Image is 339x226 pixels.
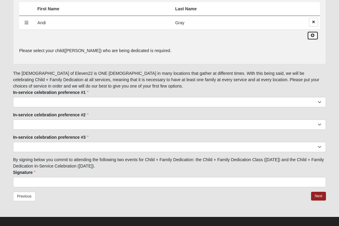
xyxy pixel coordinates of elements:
[13,112,89,118] label: In-service celebration preference #2
[309,18,318,27] a: Delete
[34,16,172,30] td: Andi
[13,192,36,201] a: Previous
[307,31,318,40] a: Alt+N
[13,89,89,95] label: In-service celebration preference #1
[34,2,172,16] th: First Name
[13,169,36,175] label: Signature
[19,48,171,53] span: Please select your child([PERSON_NAME]) who are being dedicated is required.
[172,16,307,30] td: Gray
[311,192,326,201] a: Next
[13,134,89,140] label: In-service celebration preference #3
[172,2,307,16] th: Last Name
